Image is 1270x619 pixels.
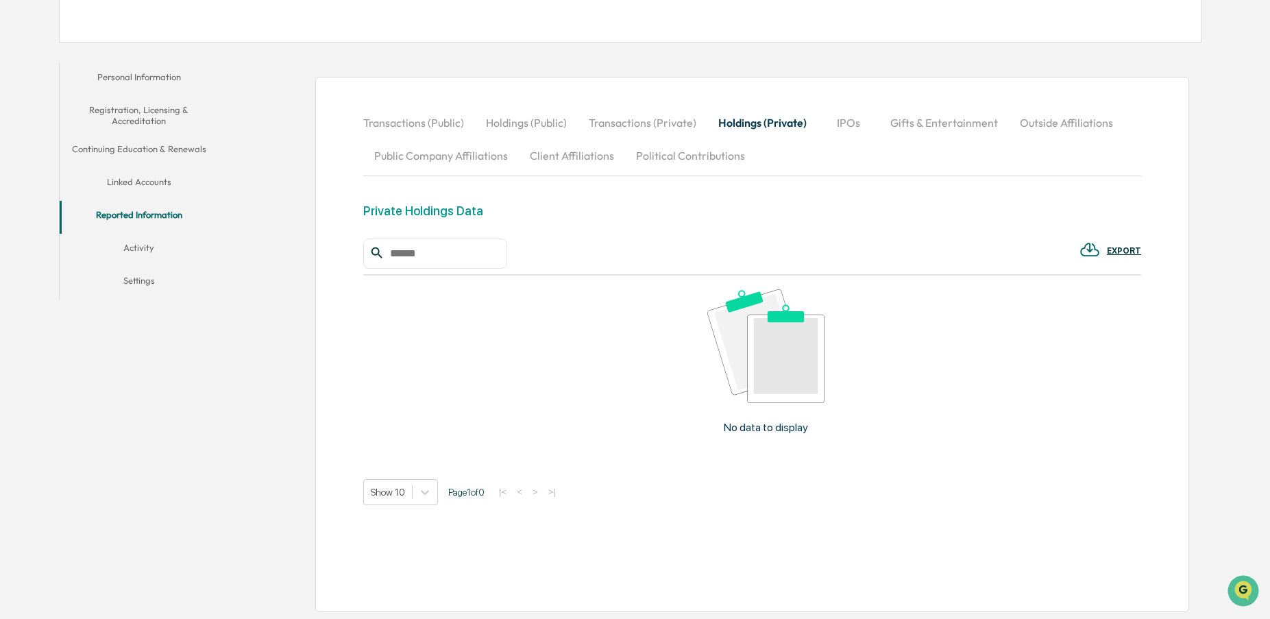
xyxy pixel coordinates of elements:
[818,106,879,139] button: IPOs
[1079,239,1100,260] img: EXPORT
[707,289,824,403] img: No data
[448,487,485,498] span: Page 1 of 0
[60,234,219,267] button: Activity
[14,29,249,51] p: How can we help?
[1107,246,1141,256] div: EXPORT
[625,139,756,172] button: Political Contributions
[14,105,38,130] img: 1746055101610-c473b297-6a78-478c-a979-82029cc54cd1
[528,486,542,498] button: >
[60,63,219,300] div: secondary tabs example
[724,421,808,434] p: No data to display
[60,201,219,234] button: Reported Information
[1226,574,1263,611] iframe: Open customer support
[60,267,219,300] button: Settings
[94,167,175,192] a: 🗄️Attestations
[47,105,225,119] div: Start new chat
[513,486,526,498] button: <
[475,106,578,139] button: Holdings (Public)
[99,174,110,185] div: 🗄️
[495,486,511,498] button: |<
[8,167,94,192] a: 🖐️Preclearance
[27,199,86,213] span: Data Lookup
[36,62,226,77] input: Clear
[113,173,170,186] span: Attestations
[544,486,560,498] button: >|
[97,232,166,243] a: Powered byPylon
[8,193,92,218] a: 🔎Data Lookup
[14,200,25,211] div: 🔎
[60,135,219,168] button: Continuing Education & Renewals
[578,106,707,139] button: Transactions (Private)
[1009,106,1124,139] button: Outside Affiliations
[363,106,1141,172] div: secondary tabs example
[14,174,25,185] div: 🖐️
[27,173,88,186] span: Preclearance
[47,119,173,130] div: We're available if you need us!
[233,109,249,125] button: Start new chat
[60,168,219,201] button: Linked Accounts
[707,106,818,139] button: Holdings (Private)
[363,204,483,218] div: Private Holdings Data
[60,63,219,96] button: Personal Information
[519,139,625,172] button: Client Affiliations
[879,106,1009,139] button: Gifts & Entertainment
[363,139,519,172] button: Public Company Affiliations
[60,96,219,135] button: Registration, Licensing & Accreditation
[363,106,475,139] button: Transactions (Public)
[136,232,166,243] span: Pylon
